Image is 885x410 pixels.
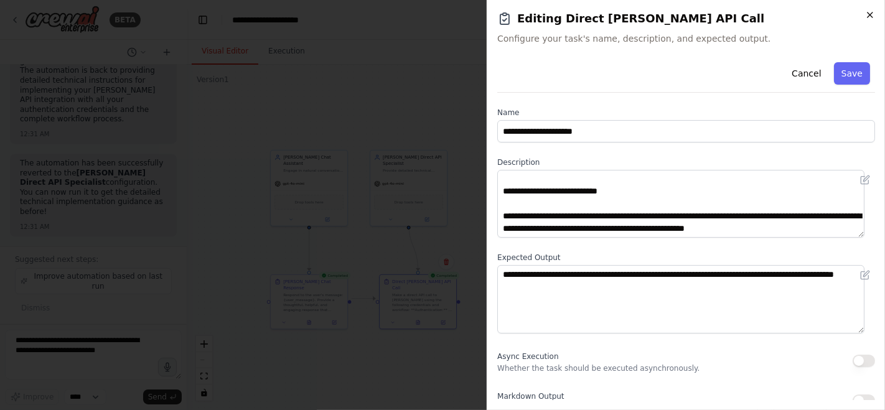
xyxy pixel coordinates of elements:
p: Whether the task should be executed asynchronously. [497,363,700,373]
button: Open in editor [858,268,873,282]
span: Async Execution [497,352,558,361]
button: Save [834,62,870,85]
button: Cancel [784,62,828,85]
button: Open in editor [858,172,873,187]
span: Configure your task's name, description, and expected output. [497,32,875,45]
label: Description [497,157,875,167]
span: Markdown Output [497,392,564,401]
label: Name [497,108,875,118]
label: Expected Output [497,253,875,263]
h2: Editing Direct [PERSON_NAME] API Call [497,10,875,27]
